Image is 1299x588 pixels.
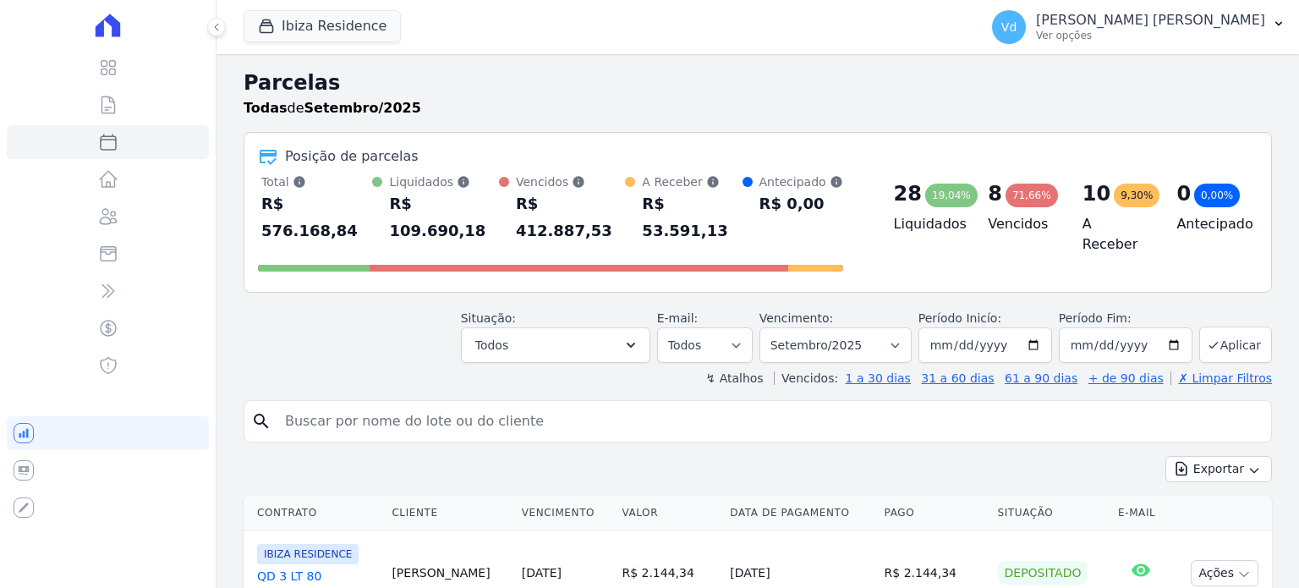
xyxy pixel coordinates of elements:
a: 1 a 30 dias [846,371,911,385]
h4: Vencidos [988,214,1055,234]
label: Período Inicío: [918,311,1001,325]
th: Data de Pagamento [723,496,877,530]
strong: Setembro/2025 [304,100,421,116]
label: E-mail: [657,311,699,325]
strong: Todas [244,100,288,116]
div: A Receber [642,173,742,190]
p: de [244,98,421,118]
th: Contrato [244,496,385,530]
label: Período Fim: [1059,310,1192,327]
div: Liquidados [389,173,498,190]
button: Ibiza Residence [244,10,401,42]
div: 0 [1176,180,1191,207]
label: Vencidos: [774,371,838,385]
button: Ações [1191,560,1258,586]
button: Todos [461,327,650,363]
div: 8 [988,180,1002,207]
div: R$ 576.168,84 [261,190,372,245]
label: ↯ Atalhos [705,371,763,385]
th: E-mail [1111,496,1170,530]
div: 71,66% [1006,184,1058,207]
div: 19,04% [925,184,978,207]
th: Cliente [385,496,514,530]
div: 28 [894,180,922,207]
div: R$ 109.690,18 [389,190,498,245]
h2: Parcelas [244,68,1272,98]
button: Aplicar [1199,327,1272,363]
label: Situação: [461,311,516,325]
th: Valor [615,496,723,530]
a: ✗ Limpar Filtros [1170,371,1272,385]
div: 10 [1082,180,1110,207]
div: 0,00% [1194,184,1240,207]
p: Ver opções [1036,29,1265,42]
input: Buscar por nome do lote ou do cliente [275,404,1264,438]
div: 9,30% [1114,184,1159,207]
div: R$ 412.887,53 [516,190,625,245]
div: Depositado [998,561,1088,585]
div: Total [261,173,372,190]
th: Situação [991,496,1112,530]
span: IBIZA RESIDENCE [257,544,359,564]
i: search [251,411,271,431]
div: Antecipado [759,173,843,190]
div: Vencidos [516,173,625,190]
h4: Antecipado [1176,214,1244,234]
button: Vd [PERSON_NAME] [PERSON_NAME] Ver opções [978,3,1299,51]
p: [PERSON_NAME] [PERSON_NAME] [1036,12,1265,29]
div: R$ 0,00 [759,190,843,217]
label: Vencimento: [759,311,833,325]
h4: Liquidados [894,214,962,234]
span: Vd [1001,21,1017,33]
div: Posição de parcelas [285,146,419,167]
span: Todos [475,335,508,355]
h4: A Receber [1082,214,1150,255]
a: 31 a 60 dias [921,371,994,385]
button: Exportar [1165,456,1272,482]
div: R$ 53.591,13 [642,190,742,245]
a: 61 a 90 dias [1005,371,1077,385]
a: + de 90 dias [1088,371,1164,385]
th: Pago [878,496,991,530]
